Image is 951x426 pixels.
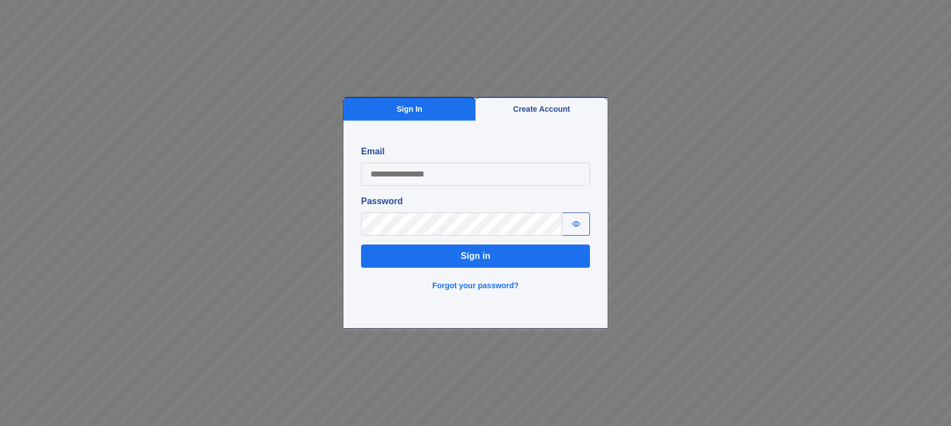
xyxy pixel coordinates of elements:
[426,277,525,295] button: Forgot your password?
[361,245,590,268] button: Sign in
[343,97,476,121] button: Sign In
[361,195,590,208] label: Password
[476,97,608,121] button: Create Account
[361,145,590,158] label: Email
[562,212,590,236] button: Show password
